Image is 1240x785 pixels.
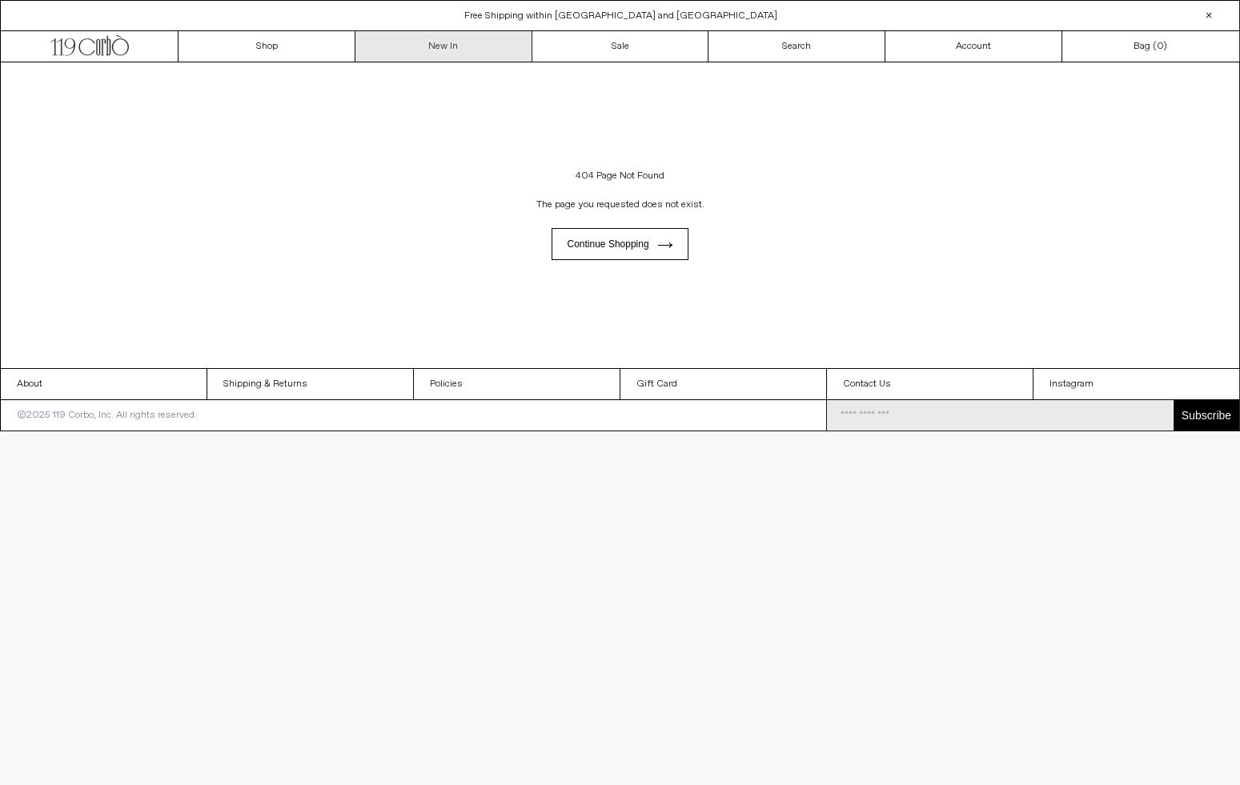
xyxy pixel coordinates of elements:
[827,369,1033,399] a: Contact Us
[1062,31,1239,62] a: Bag ()
[708,31,885,62] a: Search
[1174,400,1239,431] button: Subscribe
[45,162,1195,190] h1: 404 Page Not Found
[1033,369,1239,399] a: Instagram
[464,10,777,22] a: Free Shipping within [GEOGRAPHIC_DATA] and [GEOGRAPHIC_DATA]
[827,400,1173,431] input: Email Address
[1157,39,1167,54] span: )
[1157,40,1163,53] span: 0
[179,31,355,62] a: Shop
[1,369,207,399] a: About
[45,190,1195,220] p: The page you requested does not exist.
[1,400,213,431] p: ©2025 119 Corbo, Inc. All rights reserved.
[552,228,688,260] a: Continue shopping
[355,31,532,62] a: New In
[620,369,826,399] a: Gift Card
[207,369,413,399] a: Shipping & Returns
[885,31,1062,62] a: Account
[532,31,709,62] a: Sale
[414,369,620,399] a: Policies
